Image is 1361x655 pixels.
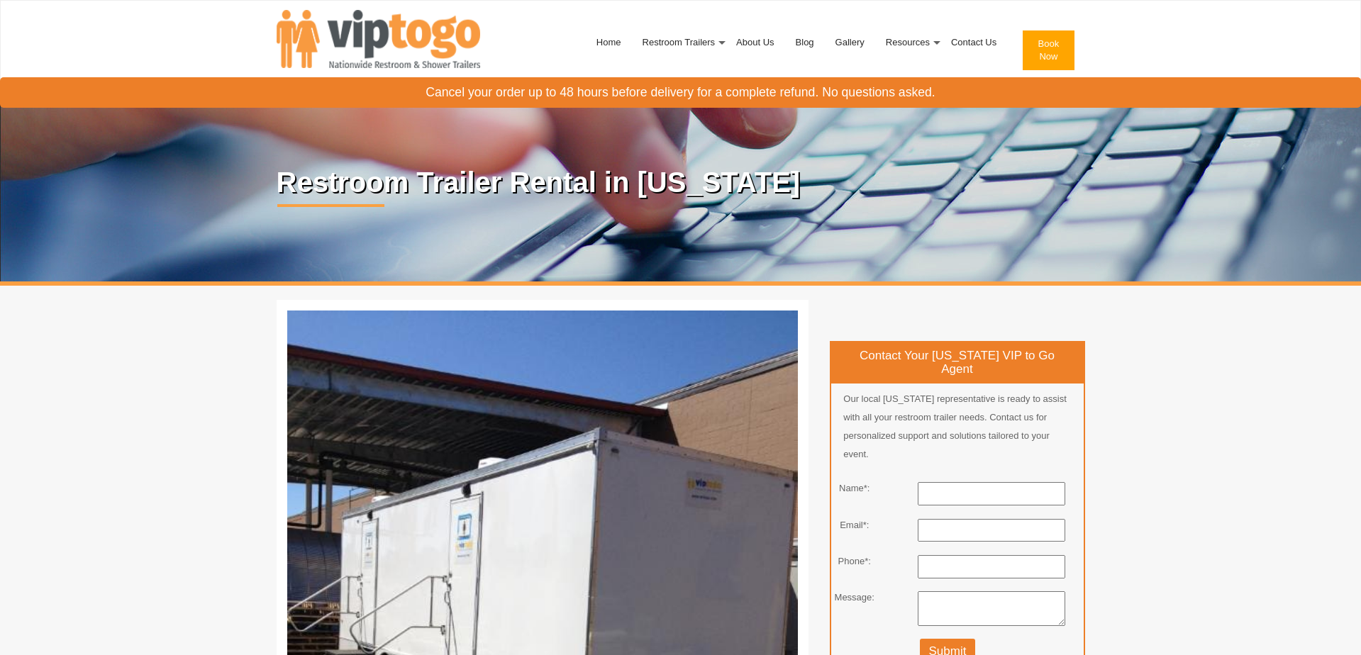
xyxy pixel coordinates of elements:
[831,390,1084,464] p: Our local [US_STATE] representative is ready to assist with all your restroom trailer needs. Cont...
[277,10,480,68] img: VIPTOGO
[1023,30,1074,70] button: Book Now
[1007,6,1084,101] a: Book Now
[940,6,1007,79] a: Contact Us
[831,342,1084,384] h4: Contact Your [US_STATE] VIP to Go Agent
[277,167,1085,198] p: Restroom Trailer Rental in [US_STATE]
[875,6,940,79] a: Resources
[632,6,726,79] a: Restroom Trailers
[821,482,889,496] div: Name*:
[821,555,889,569] div: Phone*:
[825,6,875,79] a: Gallery
[821,591,889,605] div: Message:
[726,6,784,79] a: About Us
[821,519,889,532] div: Email*:
[785,6,825,79] a: Blog
[586,6,632,79] a: Home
